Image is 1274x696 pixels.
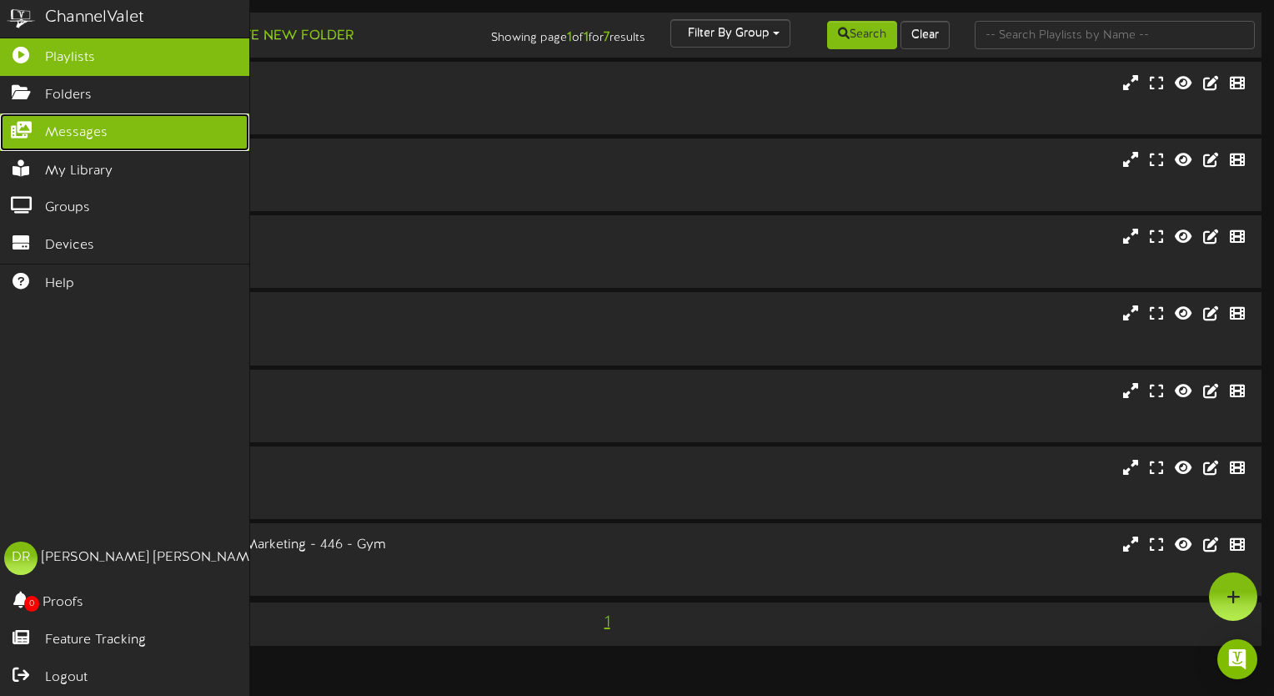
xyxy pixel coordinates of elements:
button: Filter By Group [670,19,790,48]
strong: 1 [584,30,589,45]
div: # 8539 [67,492,544,507]
span: My Library [45,162,113,181]
div: # 8534 [67,338,544,352]
div: DR [4,542,38,575]
div: Locker Room [67,305,544,324]
div: Showing page of for results [454,19,658,48]
div: Landscape ( 16:9 ) [67,555,544,569]
div: # 8540 [67,261,544,275]
span: Folders [45,86,92,105]
div: Change Room [67,151,544,170]
div: Landscape ( 16:9 ) [67,401,544,415]
span: Messages [45,124,108,143]
span: Proofs [43,593,83,613]
div: # 8536 [67,108,544,122]
div: Open Intercom Messenger [1217,639,1257,679]
div: Assistant Coaches Room [67,74,544,93]
div: Landscape ( 16:9 ) [67,477,544,492]
div: ChannelValet [45,6,144,30]
div: # 8530 [67,415,544,429]
div: Landscape ( 16:9 ) [67,247,544,261]
strong: 1 [567,30,572,45]
div: # 2101 [67,569,544,583]
button: Create New Folder [193,26,359,47]
div: Landscape ( 16:9 ) [67,324,544,338]
span: Devices [45,236,94,255]
div: Practice Center - 2665 - Marketing - 446 - Gym [67,536,544,555]
span: 0 [24,596,39,612]
span: Playlists [45,48,95,68]
div: Landscape ( 16:9 ) [67,170,544,184]
div: [PERSON_NAME] [PERSON_NAME] [42,548,261,567]
span: Feature Tracking [45,631,146,650]
div: Players Lounge [67,459,544,478]
input: -- Search Playlists by Name -- [975,21,1255,49]
div: Landscape ( 16:9 ) [67,93,544,108]
div: # 8532 [67,184,544,199]
span: Logout [45,668,88,688]
div: Equipment Room [67,228,544,247]
strong: 7 [604,30,609,45]
button: Search [827,21,897,49]
span: Groups [45,199,90,218]
span: Help [45,275,74,294]
div: Medical Room [67,382,544,401]
span: 1 [600,613,614,632]
button: Clear [900,21,950,49]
